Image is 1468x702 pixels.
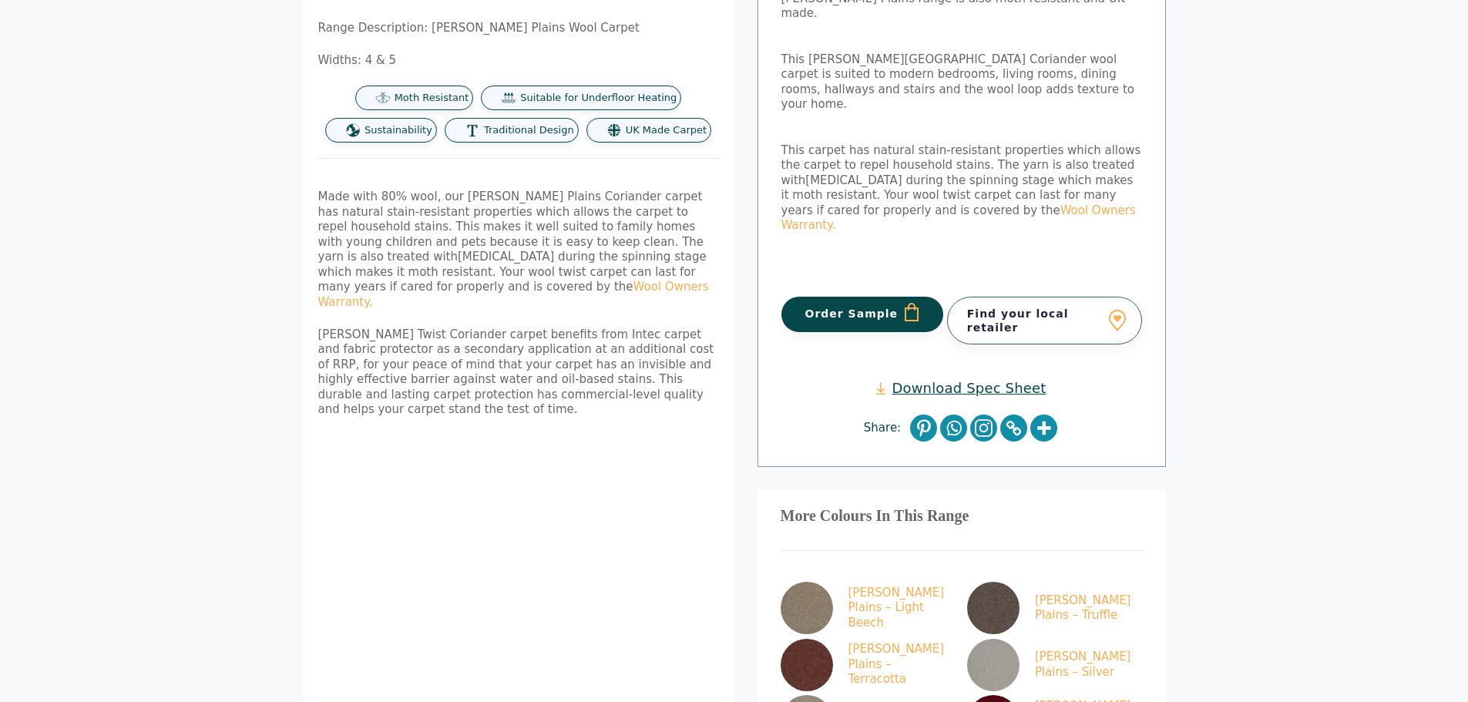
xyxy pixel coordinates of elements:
a: [PERSON_NAME] Plains – Silver [967,639,1137,691]
span: This carpet has natural stain-resistant properties which allows the carpet to repel household sta... [781,143,1141,187]
a: Download Spec Sheet [876,379,1046,397]
img: Tomkinson Plains - Truffle [967,582,1020,634]
a: Find your local retailer [947,297,1142,344]
a: More [1030,415,1057,442]
a: Wool Owners Warranty. [318,280,709,309]
span: Made with 80% wool, our [318,190,465,203]
img: Tomkinson Plains Light Beach [781,582,833,634]
button: Order Sample [781,297,944,332]
span: [MEDICAL_DATA] [458,250,554,264]
span: Sustainability [364,124,432,137]
span: during the spinning stage which makes it moth resistant. Your wool twist carpet can last for many... [318,250,709,309]
span: [MEDICAL_DATA] [805,173,902,187]
span: Traditional Design [484,124,574,137]
p: Widths: 4 & 5 [318,53,719,69]
span: Moth Resistant [395,92,469,105]
p: This [PERSON_NAME][GEOGRAPHIC_DATA] Coriander wool carpet is suited to modern bedrooms, living ro... [781,52,1142,113]
span: during the spinning stage which makes it moth resistant. Your wool twist carpet can last for many... [781,173,1136,233]
p: [PERSON_NAME] Twist Coriander carpet benefits from Intec carpet and fabric protector as a seconda... [318,327,719,418]
a: [PERSON_NAME] Plains – Terracotta [781,639,950,691]
span: Share: [864,421,909,436]
img: Tomkinson Plains - Silver [967,639,1020,691]
img: Tomkinson Plains - Terracotta [781,639,833,691]
a: Copy Link [1000,415,1027,442]
h3: More Colours In This Range [781,513,1143,519]
span: Suitable for Underfloor Heating [520,92,677,105]
a: [PERSON_NAME] Plains – Light Beech [781,582,950,634]
span: UK Made Carpet [626,124,707,137]
a: Instagram [970,415,997,442]
a: Wool Owners Warranty. [781,203,1136,233]
a: Whatsapp [940,415,967,442]
a: Pinterest [910,415,937,442]
p: Range Description: [PERSON_NAME] Plains Wool Carpet [318,21,719,36]
span: [PERSON_NAME] Plains Coriander carpet has natural stain-resistant properties which allows the car... [318,190,704,264]
a: [PERSON_NAME] Plains – Truffle [967,582,1137,634]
